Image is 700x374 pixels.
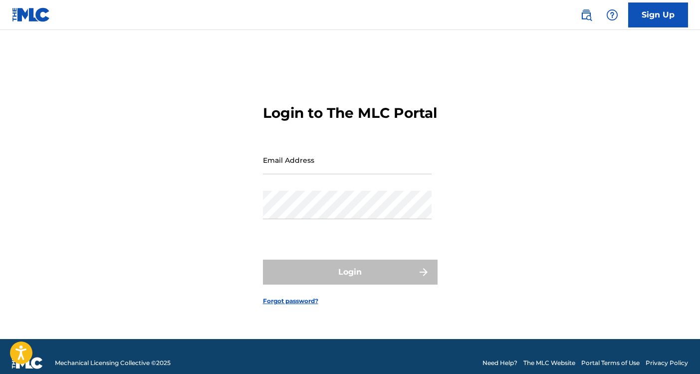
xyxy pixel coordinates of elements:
a: Portal Terms of Use [581,359,640,368]
a: Public Search [576,5,596,25]
img: logo [12,357,43,369]
img: search [580,9,592,21]
span: Mechanical Licensing Collective © 2025 [55,359,171,368]
img: MLC Logo [12,7,50,22]
a: The MLC Website [523,359,575,368]
a: Privacy Policy [646,359,688,368]
a: Forgot password? [263,297,318,306]
a: Need Help? [482,359,517,368]
a: Sign Up [628,2,688,27]
img: help [606,9,618,21]
h3: Login to The MLC Portal [263,104,437,122]
div: Help [602,5,622,25]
